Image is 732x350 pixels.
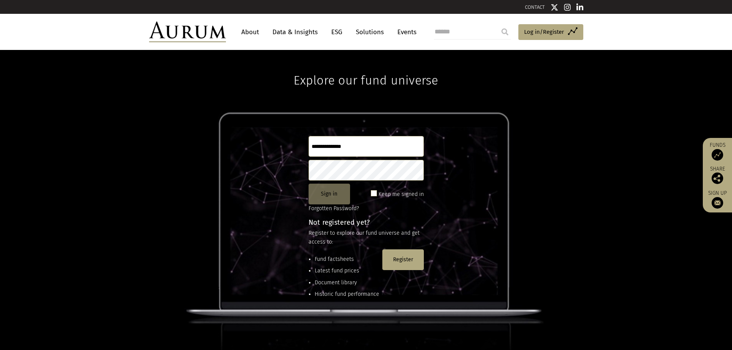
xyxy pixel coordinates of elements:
[327,25,346,39] a: ESG
[315,290,379,299] li: Historic fund performance
[149,22,226,42] img: Aurum
[382,249,424,270] button: Register
[707,190,728,209] a: Sign up
[315,267,379,275] li: Latest fund prices
[712,197,723,209] img: Sign up to our newsletter
[707,142,728,161] a: Funds
[269,25,322,39] a: Data & Insights
[378,190,424,199] label: Keep me signed in
[518,24,583,40] a: Log in/Register
[237,25,263,39] a: About
[309,205,359,212] a: Forgotten Password?
[712,173,723,184] img: Share this post
[525,4,545,10] a: CONTACT
[393,25,417,39] a: Events
[315,279,379,287] li: Document library
[576,3,583,11] img: Linkedin icon
[712,149,723,161] img: Access Funds
[309,184,350,204] button: Sign in
[564,3,571,11] img: Instagram icon
[309,229,424,246] p: Register to explore our fund universe and get access to:
[524,27,564,36] span: Log in/Register
[352,25,388,39] a: Solutions
[707,166,728,184] div: Share
[294,50,438,88] h1: Explore our fund universe
[315,255,379,264] li: Fund factsheets
[309,219,424,226] h4: Not registered yet?
[551,3,558,11] img: Twitter icon
[497,24,513,40] input: Submit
